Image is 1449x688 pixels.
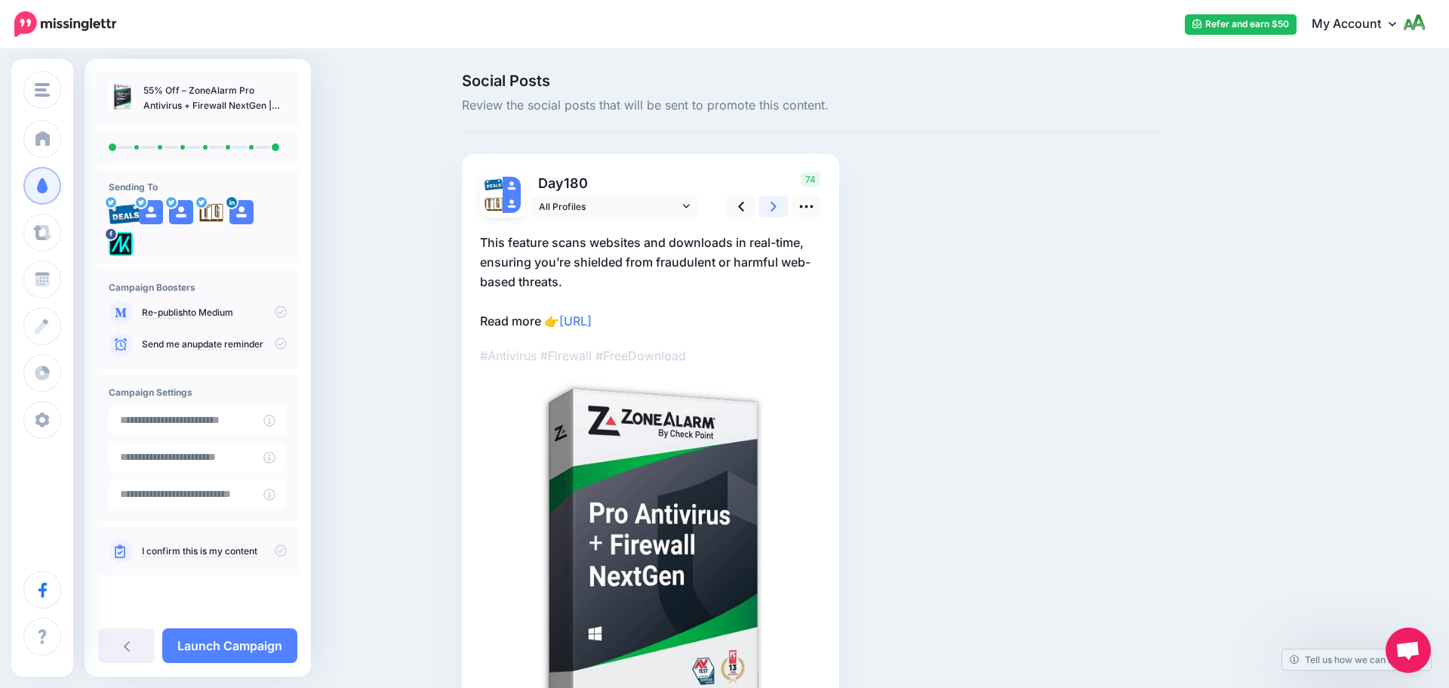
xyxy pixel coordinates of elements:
p: This feature scans websites and downloads in real-time, ensuring you’re shielded from fraudulent ... [480,233,821,331]
a: Refer and earn $50 [1185,14,1297,35]
div: Open chat [1386,628,1431,673]
img: f599db3f9b48b6fb8555a40ad4cea637_thumb.jpg [109,83,136,110]
a: I confirm this is my content [142,545,257,557]
p: 55% Off – ZoneAlarm Pro Antivirus + Firewall NextGen | Real-time Antivirus, Advanced Firewall, An... [143,83,287,113]
img: agK0rCH6-27705.jpg [199,200,223,224]
img: Missinglettr [14,11,116,37]
a: All Profiles [531,196,697,218]
span: 180 [564,175,588,191]
a: My Account [1297,6,1426,43]
img: user_default_image.png [503,177,521,195]
h4: Campaign Settings [109,387,287,398]
p: to Medium [142,306,287,319]
a: Re-publish [142,307,188,319]
h4: Campaign Boosters [109,282,287,293]
img: menu.png [35,83,50,97]
span: Review the social posts that will be sent to promote this content. [462,96,1162,116]
span: Social Posts [462,73,1162,88]
p: #Antivirus #Firewall #FreeDownload [480,346,821,366]
img: user_default_image.png [229,200,254,224]
p: Send me an [142,338,287,351]
a: [URL] [559,313,592,329]
img: user_default_image.png [139,200,163,224]
span: All Profiles [539,199,679,214]
span: 74 [801,172,820,187]
img: 300371053_782866562685722_1733786435366177641_n-bsa128417.png [109,232,133,256]
img: 95cf0fca748e57b5e67bba0a1d8b2b21-27699.png [109,200,142,224]
a: Tell us how we can improve [1282,649,1431,670]
a: update reminder [192,338,263,350]
img: agK0rCH6-27705.jpg [485,195,503,213]
h4: Sending To [109,181,287,193]
img: user_default_image.png [169,200,193,224]
p: Day [531,172,700,194]
img: 95cf0fca748e57b5e67bba0a1d8b2b21-27699.png [485,177,503,190]
img: user_default_image.png [503,195,521,213]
